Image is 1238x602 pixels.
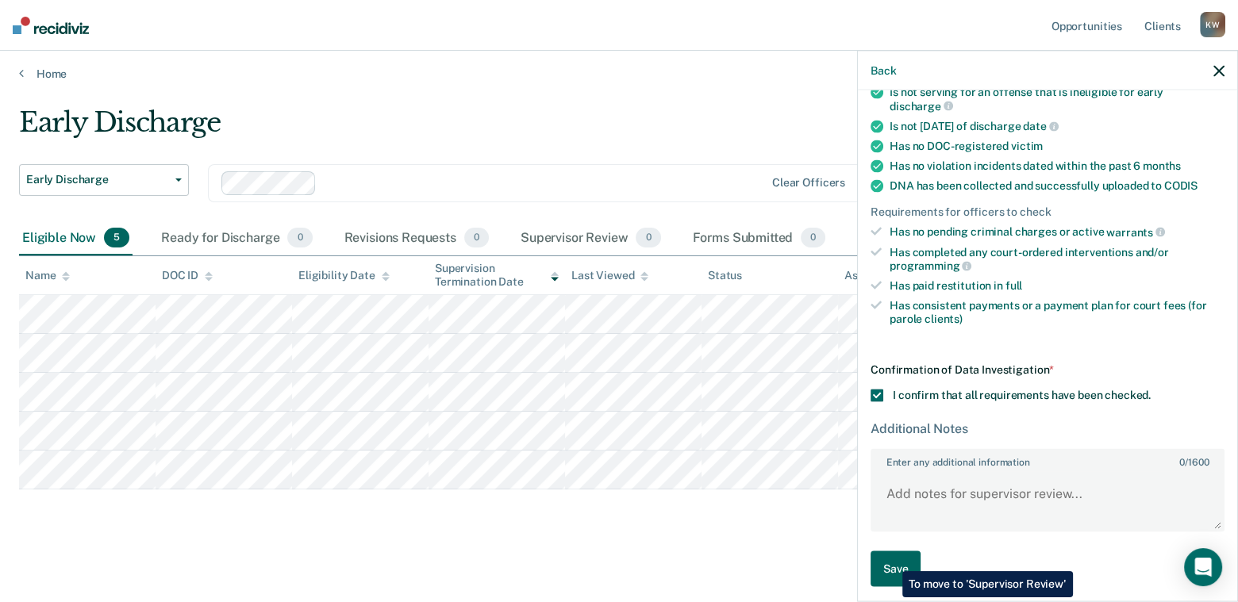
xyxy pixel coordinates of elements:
[871,551,921,587] button: Save
[872,451,1223,468] label: Enter any additional information
[772,176,845,190] div: Clear officers
[890,225,1225,240] div: Has no pending criminal charges or active
[890,298,1225,325] div: Has consistent payments or a payment plan for court fees (for parole
[19,67,1219,81] a: Home
[801,228,825,248] span: 0
[435,262,559,289] div: Supervision Termination Date
[1005,279,1022,292] span: full
[871,63,896,77] button: Back
[13,17,89,34] img: Recidiviz
[890,159,1225,173] div: Has no violation incidents dated within the past 6
[893,389,1151,401] span: I confirm that all requirements have been checked.
[517,221,664,256] div: Supervisor Review
[571,269,648,282] div: Last Viewed
[162,269,213,282] div: DOC ID
[636,228,660,248] span: 0
[871,363,1225,377] div: Confirmation of Data Investigation
[298,269,390,282] div: Eligibility Date
[1179,457,1185,468] span: 0
[890,179,1225,193] div: DNA has been collected and successfully uploaded to
[1164,179,1198,192] span: CODIS
[890,279,1225,293] div: Has paid restitution in
[104,228,129,248] span: 5
[890,140,1225,153] div: Has no DOC-registered
[844,269,919,282] div: Assigned to
[26,173,169,186] span: Early Discharge
[25,269,70,282] div: Name
[871,205,1225,219] div: Requirements for officers to check
[1179,457,1209,468] span: / 1600
[890,245,1225,272] div: Has completed any court-ordered interventions and/or
[690,221,829,256] div: Forms Submitted
[890,86,1225,113] div: Is not serving for an offense that is ineligible for early
[287,228,312,248] span: 0
[925,312,963,324] span: clients)
[158,221,315,256] div: Ready for Discharge
[890,259,971,272] span: programming
[1184,548,1222,586] div: Open Intercom Messenger
[854,221,948,256] div: Snoozed
[19,221,133,256] div: Eligible Now
[890,119,1225,133] div: Is not [DATE] of discharge
[1023,120,1058,132] span: date
[341,221,492,256] div: Revisions Requests
[1106,225,1165,238] span: warrants
[19,106,948,151] div: Early Discharge
[1143,159,1181,172] span: months
[1200,12,1225,37] div: K W
[1011,140,1043,152] span: victim
[890,99,953,112] span: discharge
[871,421,1225,436] div: Additional Notes
[708,269,742,282] div: Status
[464,228,489,248] span: 0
